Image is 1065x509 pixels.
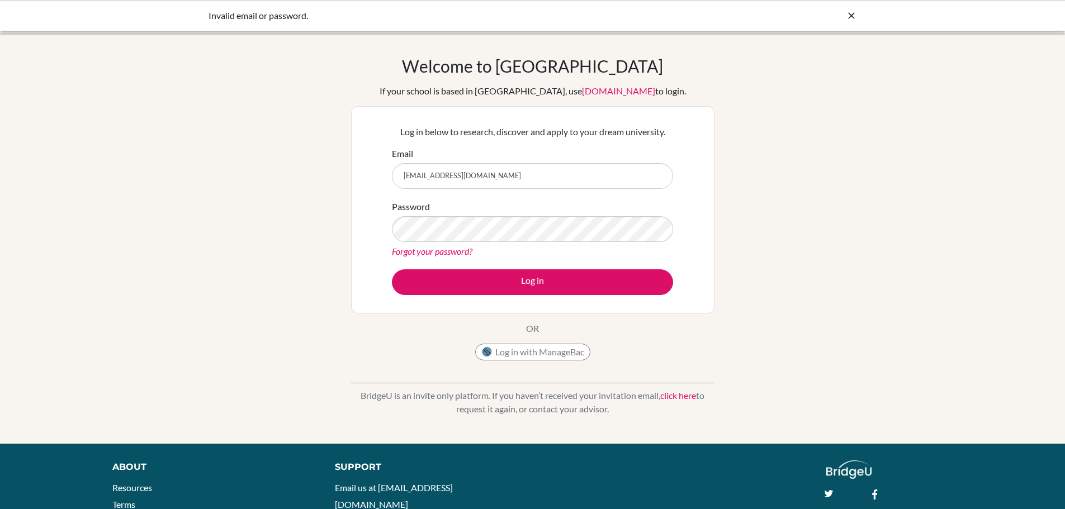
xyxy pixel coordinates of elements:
[392,269,673,295] button: Log in
[475,344,590,360] button: Log in with ManageBac
[826,460,872,479] img: logo_white@2x-f4f0deed5e89b7ecb1c2cc34c3e3d731f90f0f143d5ea2071677605dd97b5244.png
[209,9,689,22] div: Invalid email or password.
[526,322,539,335] p: OR
[392,200,430,213] label: Password
[112,482,152,493] a: Resources
[392,147,413,160] label: Email
[402,56,663,76] h1: Welcome to [GEOGRAPHIC_DATA]
[351,389,714,416] p: BridgeU is an invite only platform. If you haven’t received your invitation email, to request it ...
[582,85,655,96] a: [DOMAIN_NAME]
[380,84,686,98] div: If your school is based in [GEOGRAPHIC_DATA], use to login.
[112,460,310,474] div: About
[392,246,472,256] a: Forgot your password?
[392,125,673,139] p: Log in below to research, discover and apply to your dream university.
[335,460,519,474] div: Support
[660,390,696,401] a: click here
